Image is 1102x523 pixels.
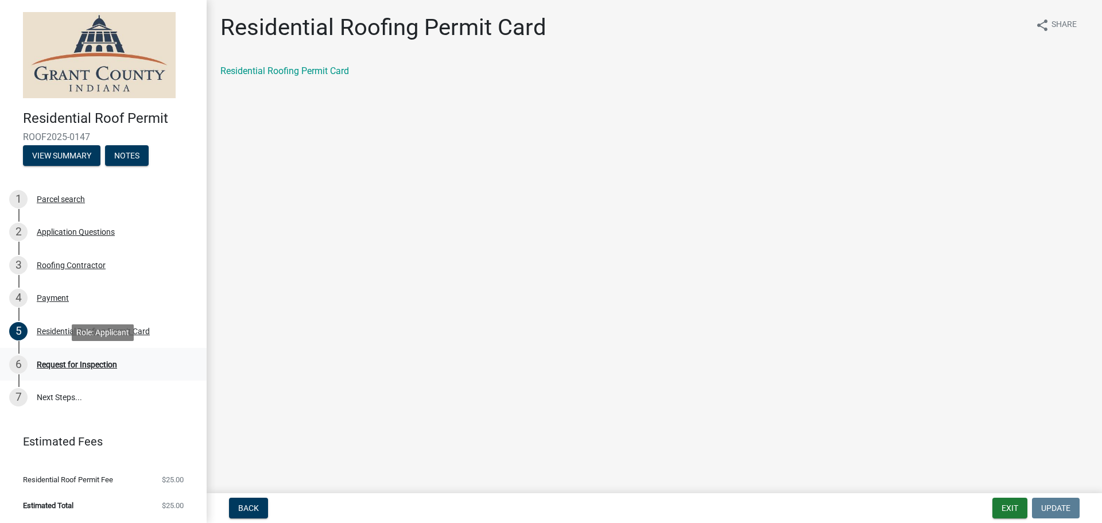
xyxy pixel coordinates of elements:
[162,502,184,509] span: $25.00
[37,261,106,269] div: Roofing Contractor
[37,294,69,302] div: Payment
[9,190,28,208] div: 1
[238,503,259,513] span: Back
[1035,18,1049,32] i: share
[220,65,349,76] a: Residential Roofing Permit Card
[23,145,100,166] button: View Summary
[220,14,546,41] h1: Residential Roofing Permit Card
[105,145,149,166] button: Notes
[23,152,100,161] wm-modal-confirm: Summary
[1051,18,1077,32] span: Share
[1026,14,1086,36] button: shareShare
[37,327,150,335] div: Residential Roofing Permit Card
[162,476,184,483] span: $25.00
[72,324,134,341] div: Role: Applicant
[37,195,85,203] div: Parcel search
[23,476,113,483] span: Residential Roof Permit Fee
[105,152,149,161] wm-modal-confirm: Notes
[23,131,184,142] span: ROOF2025-0147
[1032,498,1080,518] button: Update
[9,388,28,406] div: 7
[37,361,117,369] div: Request for Inspection
[9,256,28,274] div: 3
[229,498,268,518] button: Back
[23,110,197,127] h4: Residential Roof Permit
[23,502,73,509] span: Estimated Total
[9,289,28,307] div: 4
[9,322,28,340] div: 5
[23,12,176,98] img: Grant County, Indiana
[1041,503,1070,513] span: Update
[992,498,1027,518] button: Exit
[37,228,115,236] div: Application Questions
[9,223,28,241] div: 2
[9,355,28,374] div: 6
[9,430,188,453] a: Estimated Fees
